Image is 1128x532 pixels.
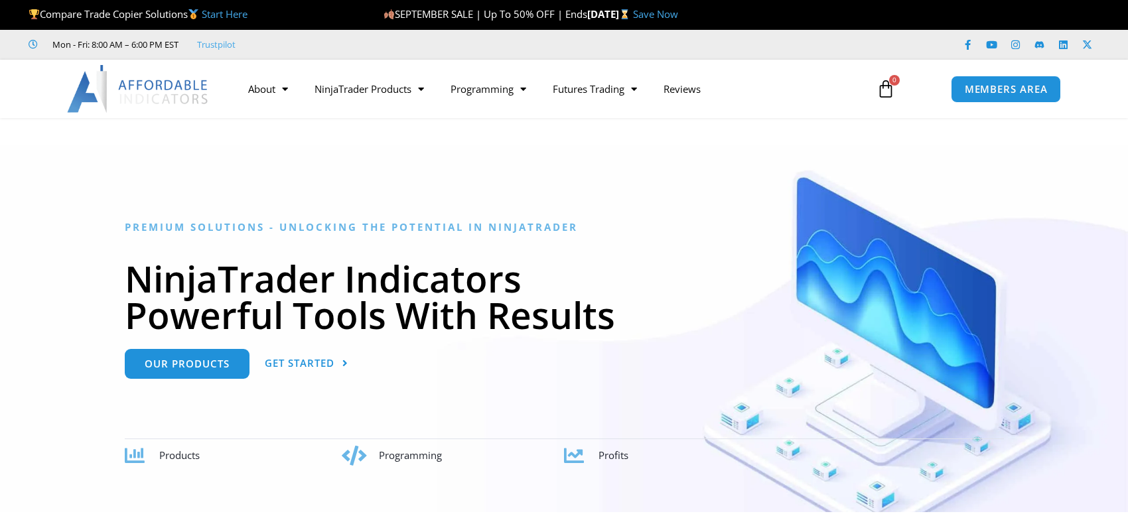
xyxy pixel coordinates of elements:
a: Start Here [202,7,247,21]
a: NinjaTrader Products [301,74,437,104]
h6: Premium Solutions - Unlocking the Potential in NinjaTrader [125,221,1004,233]
span: Products [159,448,200,462]
span: Compare Trade Copier Solutions [29,7,247,21]
a: Reviews [650,74,714,104]
a: Futures Trading [539,74,650,104]
span: Get Started [265,358,334,368]
span: Programming [379,448,442,462]
span: 0 [889,75,900,86]
a: 0 [857,70,915,108]
span: SEPTEMBER SALE | Up To 50% OFF | Ends [384,7,587,21]
a: About [235,74,301,104]
span: Mon - Fri: 8:00 AM – 6:00 PM EST [49,36,178,52]
img: 🍂 [384,9,394,19]
strong: [DATE] [587,7,633,21]
span: Our Products [145,359,230,369]
span: MEMBERS AREA [965,84,1048,94]
span: Profits [599,448,628,462]
a: Save Now [633,7,678,21]
img: ⌛ [620,9,630,19]
img: LogoAI | Affordable Indicators – NinjaTrader [67,65,210,113]
a: MEMBERS AREA [951,76,1062,103]
a: Our Products [125,349,249,379]
h1: NinjaTrader Indicators Powerful Tools With Results [125,260,1004,333]
img: 🏆 [29,9,39,19]
img: 🥇 [188,9,198,19]
a: Get Started [265,349,348,379]
a: Programming [437,74,539,104]
nav: Menu [235,74,861,104]
a: Trustpilot [197,36,236,52]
